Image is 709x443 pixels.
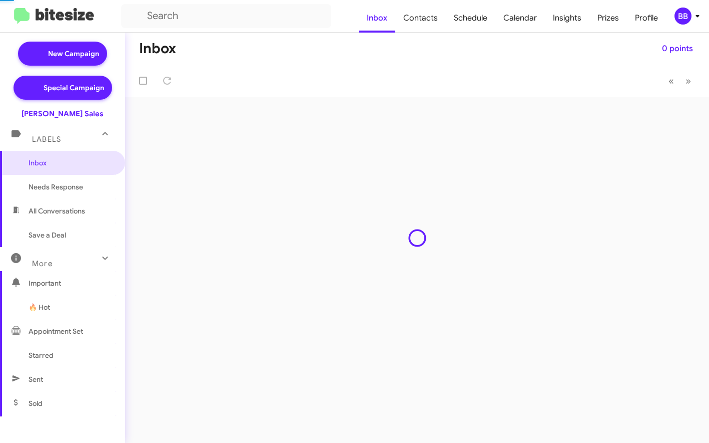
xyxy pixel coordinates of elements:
[627,4,666,33] a: Profile
[29,302,50,312] span: 🔥 Hot
[29,158,114,168] span: Inbox
[48,49,99,59] span: New Campaign
[14,76,112,100] a: Special Campaign
[29,206,85,216] span: All Conversations
[446,4,495,33] a: Schedule
[545,4,589,33] a: Insights
[663,71,697,91] nav: Page navigation example
[29,326,83,336] span: Appointment Set
[139,41,176,57] h1: Inbox
[29,350,54,360] span: Starred
[685,75,691,87] span: »
[395,4,446,33] a: Contacts
[121,4,331,28] input: Search
[679,71,697,91] button: Next
[359,4,395,33] a: Inbox
[29,230,66,240] span: Save a Deal
[32,135,61,144] span: Labels
[495,4,545,33] a: Calendar
[29,374,43,384] span: Sent
[589,4,627,33] a: Prizes
[44,83,104,93] span: Special Campaign
[22,109,104,119] div: [PERSON_NAME] Sales
[32,259,53,268] span: More
[662,71,680,91] button: Previous
[29,398,43,408] span: Sold
[662,40,693,58] span: 0 points
[654,40,701,58] button: 0 points
[668,75,674,87] span: «
[674,8,691,25] div: BB
[29,278,114,288] span: Important
[18,42,107,66] a: New Campaign
[666,8,698,25] button: BB
[29,182,114,192] span: Needs Response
